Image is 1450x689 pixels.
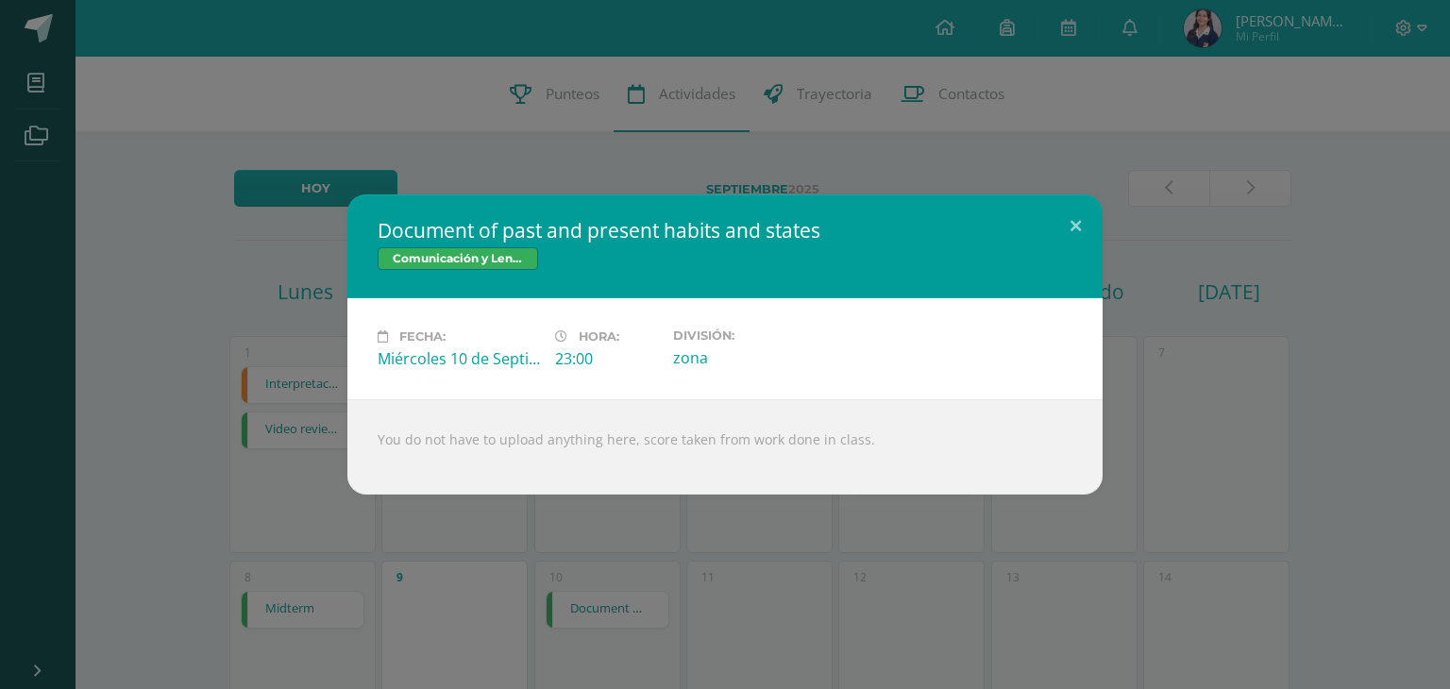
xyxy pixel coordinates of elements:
div: 23:00 [555,348,658,369]
div: You do not have to upload anything here, score taken from work done in class. [347,399,1103,495]
span: Fecha: [399,329,446,344]
span: Comunicación y Lenguaje L3 (Inglés) 5 [378,247,538,270]
span: Hora: [579,329,619,344]
div: Miércoles 10 de Septiembre [378,348,540,369]
h2: Document of past and present habits and states [378,217,1072,244]
label: División: [673,328,835,343]
div: zona [673,347,835,368]
button: Close (Esc) [1049,194,1103,259]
